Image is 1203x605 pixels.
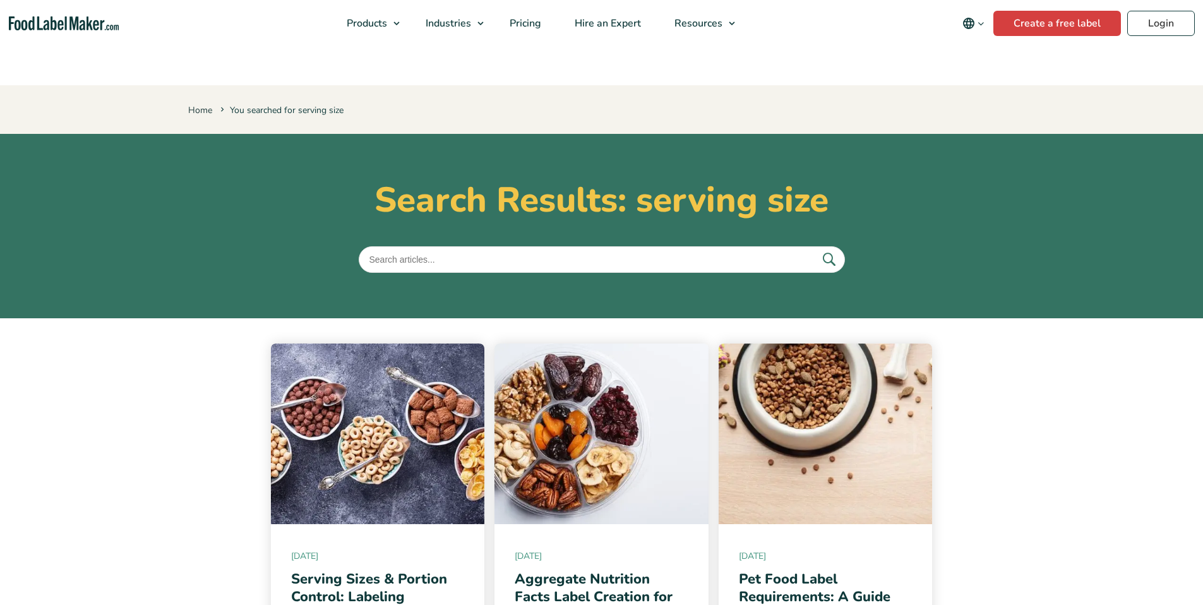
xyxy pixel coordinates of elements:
button: Change language [954,11,993,36]
span: [DATE] [291,549,465,563]
span: [DATE] [739,549,913,563]
span: Hire an Expert [571,16,642,30]
a: Food Label Maker homepage [9,16,119,31]
span: Resources [671,16,724,30]
span: Products [343,16,388,30]
a: Home [188,104,212,116]
span: [DATE] [515,549,688,563]
span: Industries [422,16,472,30]
a: Create a free label [993,11,1121,36]
span: Pricing [506,16,542,30]
span: You searched for serving size [218,104,344,116]
input: Search articles... [359,246,845,273]
a: Login [1127,11,1195,36]
h1: Search Results: serving size [188,179,1015,221]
